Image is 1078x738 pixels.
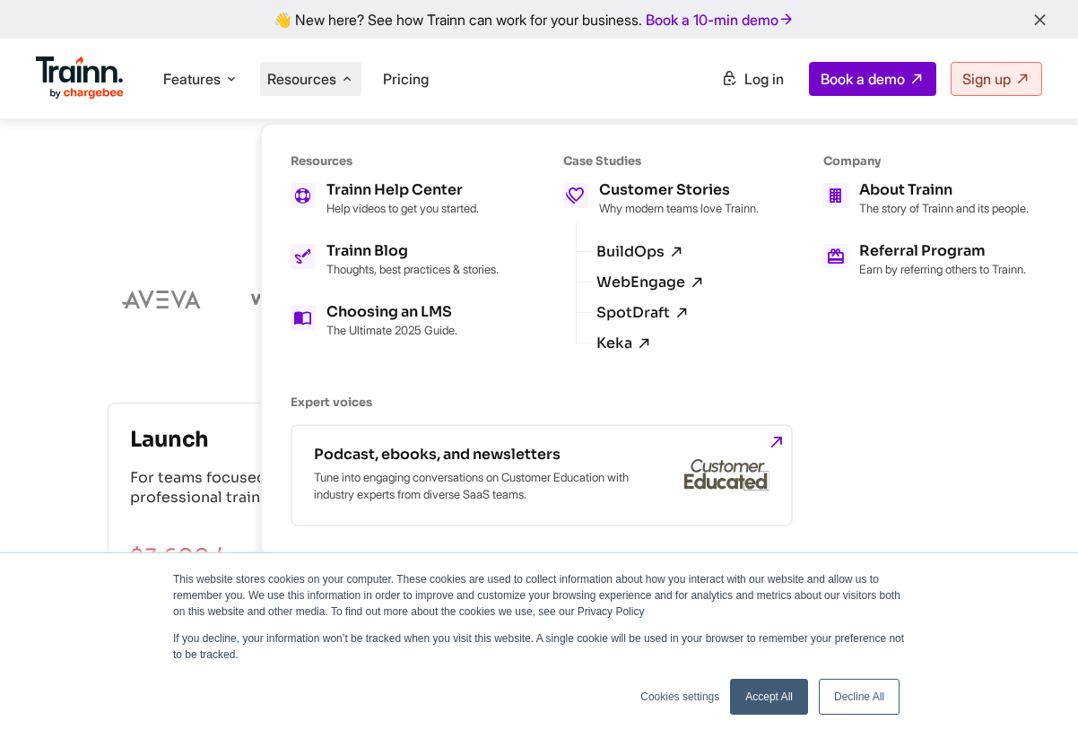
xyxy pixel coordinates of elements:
[859,201,1029,215] p: The story of Trainn and its people.
[173,571,905,620] p: This website stores cookies on your computer. These cookies are used to collect information about...
[291,305,499,337] a: Choosing an LMS The Ultimate 2025 Guide.
[730,679,808,715] a: Accept All
[684,459,769,491] img: customer-educated-gray.b42eccd.svg
[859,262,1026,276] p: Earn by referring others to Trainn.
[809,62,936,96] a: Book a demo
[599,201,759,215] p: Why modern teams love Trainn.
[642,7,798,32] a: Book a 10-min demo
[326,183,479,197] div: Trainn Help Center
[326,201,479,215] p: Help videos to get you started.
[36,56,124,100] img: Trainn Logo
[291,183,499,215] a: Trainn Help Center Help videos to get you started.
[596,335,652,352] a: Keka
[251,286,318,313] img: wipro logo
[596,305,690,321] a: SpotDraft
[383,70,429,88] a: Pricing
[163,69,221,89] span: Features
[326,305,457,319] div: Choosing an LMS
[326,262,499,276] p: Thoughts, best practices & stories.
[596,274,705,291] a: WebEngage
[130,468,373,531] p: For teams focused on creating professional training content
[130,425,373,454] h4: Launch
[122,291,201,308] img: aveva logo
[291,395,1029,410] div: Expert voices
[596,244,684,260] a: BuildOps
[173,630,905,663] p: If you decline, your information won’t be tracked when you visit this website. A single cookie wi...
[216,135,862,272] h1: Accelerate Onboarding, Scale Training, and Cut Support Load
[563,153,759,169] div: Case Studies
[710,63,795,95] a: Log in
[821,70,905,88] span: Book a demo
[951,62,1042,96] a: Sign up
[640,689,719,705] a: Cookies settings
[563,183,759,215] a: Customer Stories Why modern teams love Trainn.
[859,244,1026,258] div: Referral Program
[326,244,499,258] div: Trainn Blog
[962,70,1011,88] span: Sign up
[859,183,1029,197] div: About Trainn
[267,69,336,89] span: Resources
[326,323,457,337] p: The Ultimate 2025 Guide.
[314,447,637,462] div: Podcast, ebooks, and newsletters
[744,70,784,88] span: Log in
[291,424,793,526] a: Podcast, ebooks, and newsletters Tune into engaging conversations on Customer Education with indu...
[823,153,1029,169] div: Company
[130,543,268,570] s: $3,600 /year
[599,183,759,197] div: Customer Stories
[291,153,499,169] div: Resources
[11,11,1067,28] div: 👋 New here? See how Trainn can work for your business.
[291,244,499,276] a: Trainn Blog Thoughts, best practices & stories.
[314,469,637,503] p: Tune into engaging conversations on Customer Education with industry experts from diverse SaaS te...
[823,244,1029,276] a: Referral Program Earn by referring others to Trainn.
[823,183,1029,215] a: About Trainn The story of Trainn and its people.
[819,679,900,715] a: Decline All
